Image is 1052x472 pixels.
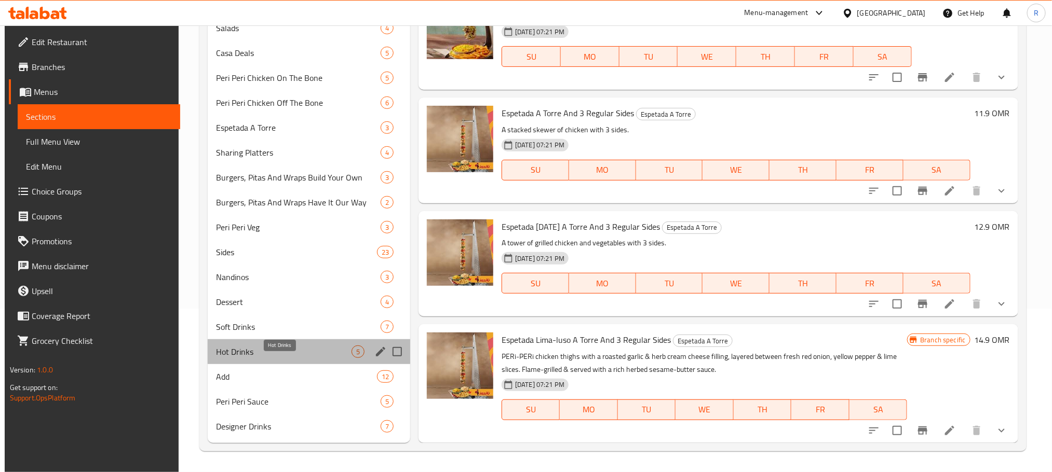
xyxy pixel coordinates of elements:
[511,254,569,263] span: [DATE] 07:21 PM
[381,420,394,433] div: items
[32,285,172,297] span: Upsell
[381,173,393,183] span: 3
[910,291,935,316] button: Branch-specific-item
[636,273,703,294] button: TU
[560,399,618,420] button: MO
[381,322,393,332] span: 7
[989,178,1014,203] button: show more
[32,310,172,322] span: Coverage Report
[216,121,381,134] span: Espetada A Torre
[682,49,732,64] span: WE
[381,397,393,407] span: 5
[703,160,770,181] button: WE
[511,140,569,150] span: [DATE] 07:21 PM
[673,335,733,347] div: Espetada A Torre
[381,96,394,109] div: items
[511,380,569,390] span: [DATE] 07:21 PM
[506,402,556,417] span: SU
[208,339,410,364] div: Hot Drinks5edit
[678,46,736,67] button: WE
[663,221,721,233] span: Espetada A Torre
[381,221,394,233] div: items
[9,303,180,328] a: Coverage Report
[910,65,935,90] button: Branch-specific-item
[837,273,903,294] button: FR
[564,402,614,417] span: MO
[10,363,35,377] span: Version:
[216,420,381,433] span: Designer Drinks
[886,66,908,88] span: Select to update
[208,65,410,90] div: Peri Peri Chicken On The Bone5
[861,291,886,316] button: sort-choices
[381,72,394,84] div: items
[943,298,956,310] a: Edit menu item
[886,180,908,202] span: Select to update
[943,185,956,197] a: Edit menu item
[502,160,569,181] button: SU
[377,370,394,383] div: items
[502,399,560,420] button: SU
[216,96,381,109] span: Peri Peri Chicken Off The Bone
[216,22,381,34] div: Salads
[841,276,899,291] span: FR
[32,335,172,347] span: Grocery Checklist
[216,296,381,308] span: Dessert
[502,123,970,136] p: A stacked skewer of chicken with 3 sides.
[736,46,795,67] button: TH
[381,22,394,34] div: items
[640,276,699,291] span: TU
[573,162,632,177] span: MO
[381,73,393,83] span: 5
[381,47,394,59] div: items
[216,196,381,209] span: Burgers, Pitas And Wraps Have It Our Way
[18,129,180,154] a: Full Menu View
[9,79,180,104] a: Menus
[774,276,832,291] span: TH
[886,420,908,441] span: Select to update
[32,235,172,247] span: Promotions
[837,160,903,181] button: FR
[26,110,172,123] span: Sections
[216,246,377,258] span: Sides
[216,345,352,358] span: Hot Drinks
[975,106,1010,120] h6: 11.9 OMR
[569,160,636,181] button: MO
[427,106,493,172] img: Espetada A Torre And 3 Regular Sides
[910,418,935,443] button: Branch-specific-item
[208,389,410,414] div: Peri Peri Sauce5
[381,121,394,134] div: items
[216,47,381,59] span: Casa Deals
[791,399,849,420] button: FR
[381,198,393,207] span: 2
[208,364,410,389] div: Add12
[680,402,730,417] span: WE
[381,196,394,209] div: items
[618,399,676,420] button: TU
[377,372,393,382] span: 12
[908,162,966,177] span: SA
[32,260,172,272] span: Menu disclaimer
[619,46,678,67] button: TU
[18,154,180,179] a: Edit Menu
[381,271,394,283] div: items
[676,399,734,420] button: WE
[18,104,180,129] a: Sections
[506,276,565,291] span: SU
[381,297,393,307] span: 4
[381,171,394,184] div: items
[662,221,722,234] div: Espetada A Torre
[502,273,569,294] button: SU
[377,246,394,258] div: items
[857,7,926,19] div: [GEOGRAPHIC_DATA]
[636,160,703,181] button: TU
[964,65,989,90] button: delete
[216,271,381,283] div: Nandinos
[1034,7,1038,19] span: R
[208,314,410,339] div: Soft Drinks7
[511,27,569,37] span: [DATE] 07:21 PM
[502,350,907,376] p: PERi-PERi chicken thighs with a roasted garlic & herb cream cheese filling, layered between fresh...
[9,54,180,79] a: Branches
[381,23,393,33] span: 4
[707,162,765,177] span: WE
